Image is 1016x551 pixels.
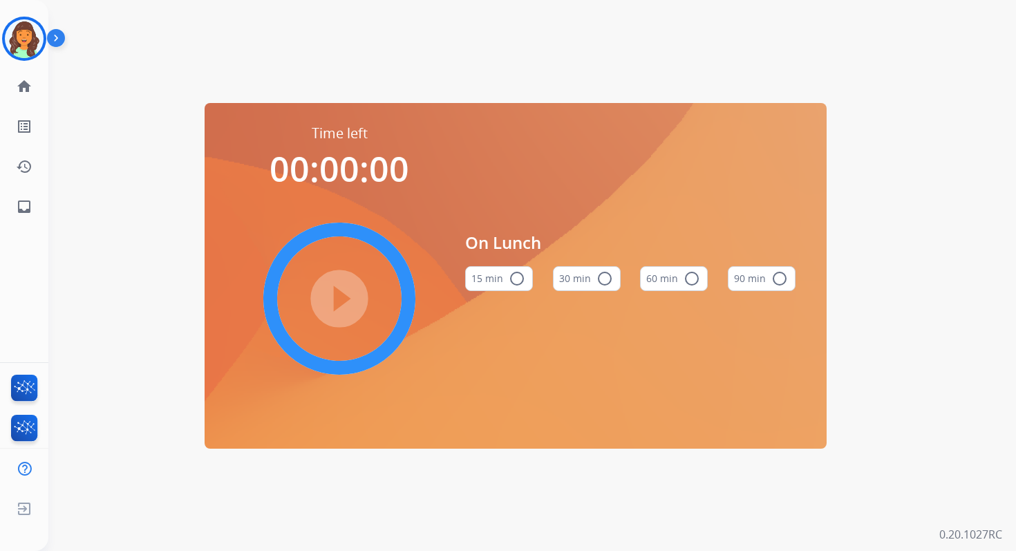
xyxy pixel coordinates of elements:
mat-icon: radio_button_unchecked [596,270,613,287]
button: 15 min [465,266,533,291]
button: 60 min [640,266,708,291]
p: 0.20.1027RC [939,526,1002,543]
mat-icon: radio_button_unchecked [771,270,788,287]
span: Time left [312,124,368,143]
mat-icon: list_alt [16,118,32,135]
mat-icon: inbox [16,198,32,215]
span: 00:00:00 [270,145,409,192]
button: 90 min [728,266,796,291]
button: 30 min [553,266,621,291]
span: On Lunch [465,230,796,255]
mat-icon: radio_button_unchecked [684,270,700,287]
mat-icon: home [16,78,32,95]
img: avatar [5,19,44,58]
mat-icon: history [16,158,32,175]
mat-icon: radio_button_unchecked [509,270,525,287]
